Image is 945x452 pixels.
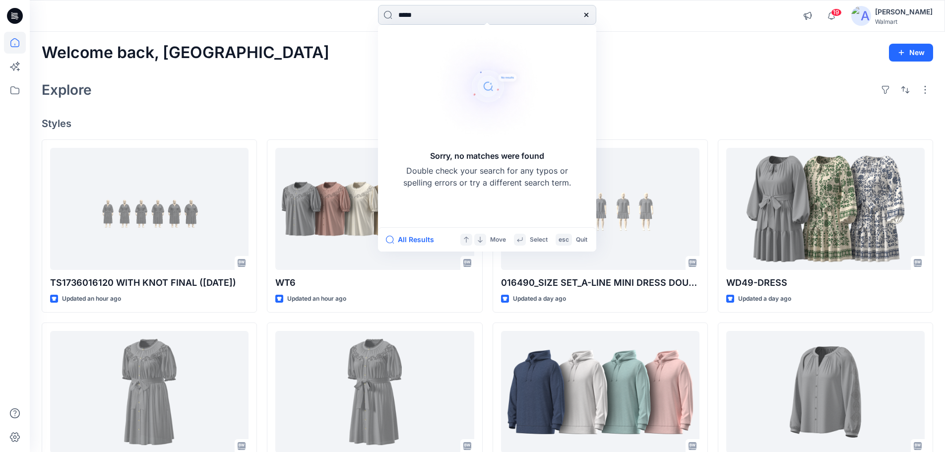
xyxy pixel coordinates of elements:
[430,150,544,162] h5: Sorry, no matches were found
[738,294,791,304] p: Updated a day ago
[501,276,699,290] p: 016490_SIZE SET_A-LINE MINI DRESS DOUBLE CLOTH
[275,148,474,270] a: WT6
[275,276,474,290] p: WT6
[62,294,121,304] p: Updated an hour ago
[726,276,925,290] p: WD49-DRESS
[42,118,933,129] h4: Styles
[831,8,842,16] span: 19
[726,148,925,270] a: WD49-DRESS
[50,276,249,290] p: TS1736016120 WITH KNOT FINAL ([DATE])
[386,234,441,246] button: All Results
[287,294,346,304] p: Updated an hour ago
[42,44,329,62] h2: Welcome back, [GEOGRAPHIC_DATA]
[501,148,699,270] a: 016490_SIZE SET_A-LINE MINI DRESS DOUBLE CLOTH
[42,82,92,98] h2: Explore
[50,148,249,270] a: TS1736016120 WITH KNOT FINAL (26-07-25)
[530,235,548,245] p: Select
[403,165,571,189] p: Double check your search for any typos or spelling errors or try a different search term.
[559,235,569,245] p: esc
[875,6,933,18] div: [PERSON_NAME]
[851,6,871,26] img: avatar
[875,18,933,25] div: Walmart
[490,235,506,245] p: Move
[513,294,566,304] p: Updated a day ago
[889,44,933,62] button: New
[428,27,547,146] img: Sorry, no matches were found
[576,235,587,245] p: Quit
